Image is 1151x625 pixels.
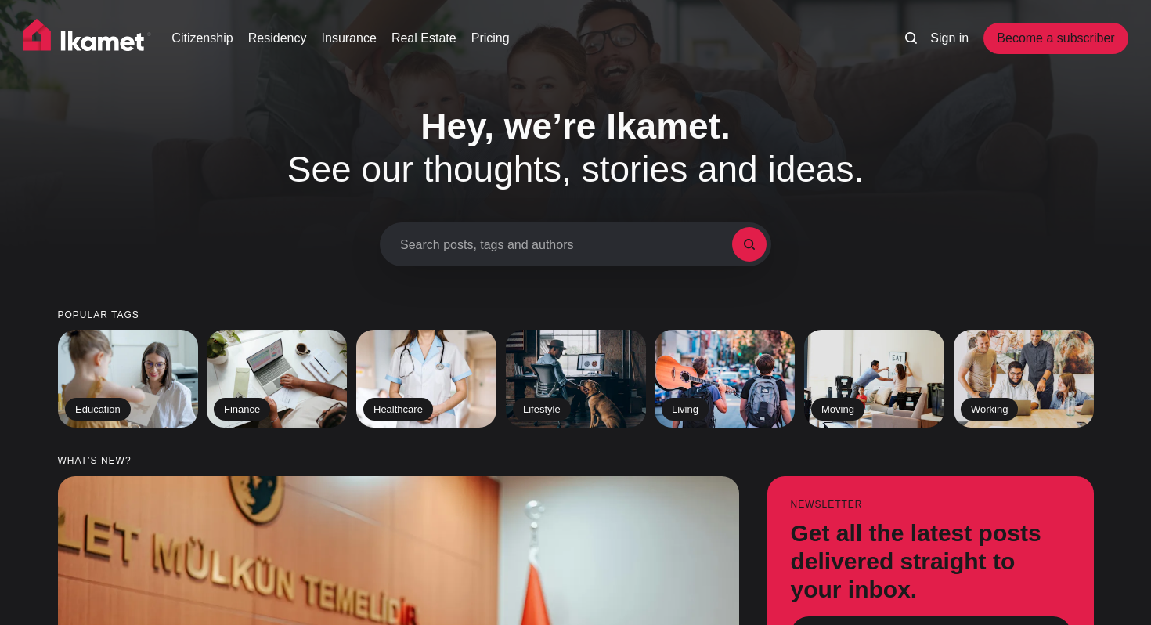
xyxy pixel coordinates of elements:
[811,398,864,421] h2: Moving
[171,29,233,48] a: Citizenship
[420,106,730,146] span: Hey, we’re Ikamet.
[400,237,732,252] span: Search posts, tags and authors
[356,330,496,428] a: Healthcare
[961,398,1018,421] h2: Working
[790,519,1070,604] h3: Get all the latest posts delivered straight to your inbox.
[513,398,571,421] h2: Lifestyle
[58,310,1094,320] small: Popular tags
[58,456,1094,466] small: What’s new?
[248,29,307,48] a: Residency
[243,105,908,191] h1: See our thoughts, stories and ideas.
[804,330,944,428] a: Moving
[983,23,1128,54] a: Become a subscriber
[506,330,646,428] a: Lifestyle
[391,29,456,48] a: Real Estate
[655,330,795,428] a: Living
[322,29,377,48] a: Insurance
[363,398,433,421] h2: Healthcare
[954,330,1094,428] a: Working
[58,330,198,428] a: Education
[214,398,270,421] h2: Finance
[790,500,1070,510] small: Newsletter
[930,29,969,48] a: Sign in
[23,19,151,58] img: Ikamet home
[662,398,709,421] h2: Living
[207,330,347,428] a: Finance
[65,398,131,421] h2: Education
[471,29,510,48] a: Pricing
